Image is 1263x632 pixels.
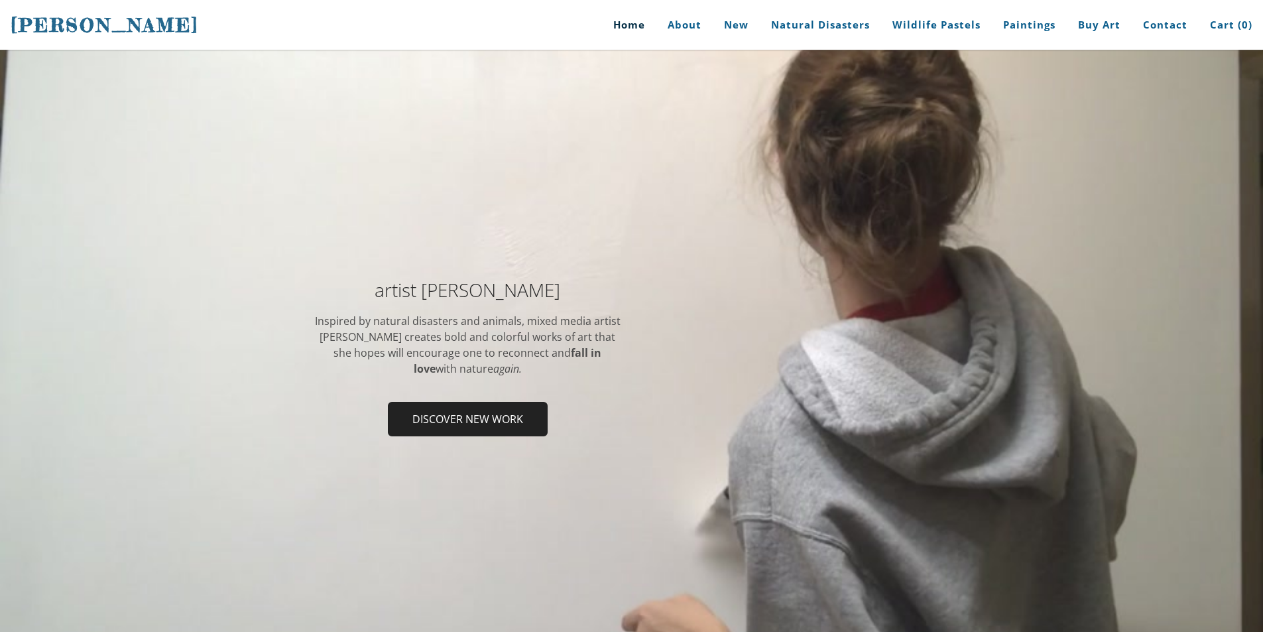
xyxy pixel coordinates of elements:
span: 0 [1242,18,1248,31]
h2: artist [PERSON_NAME] [314,281,622,299]
a: [PERSON_NAME] [11,13,199,38]
a: Discover new work [388,402,548,436]
em: again. [493,361,522,376]
span: Discover new work [389,403,546,435]
div: Inspired by natural disasters and animals, mixed media artist [PERSON_NAME] ​creates bold and col... [314,313,622,377]
span: [PERSON_NAME] [11,14,199,36]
